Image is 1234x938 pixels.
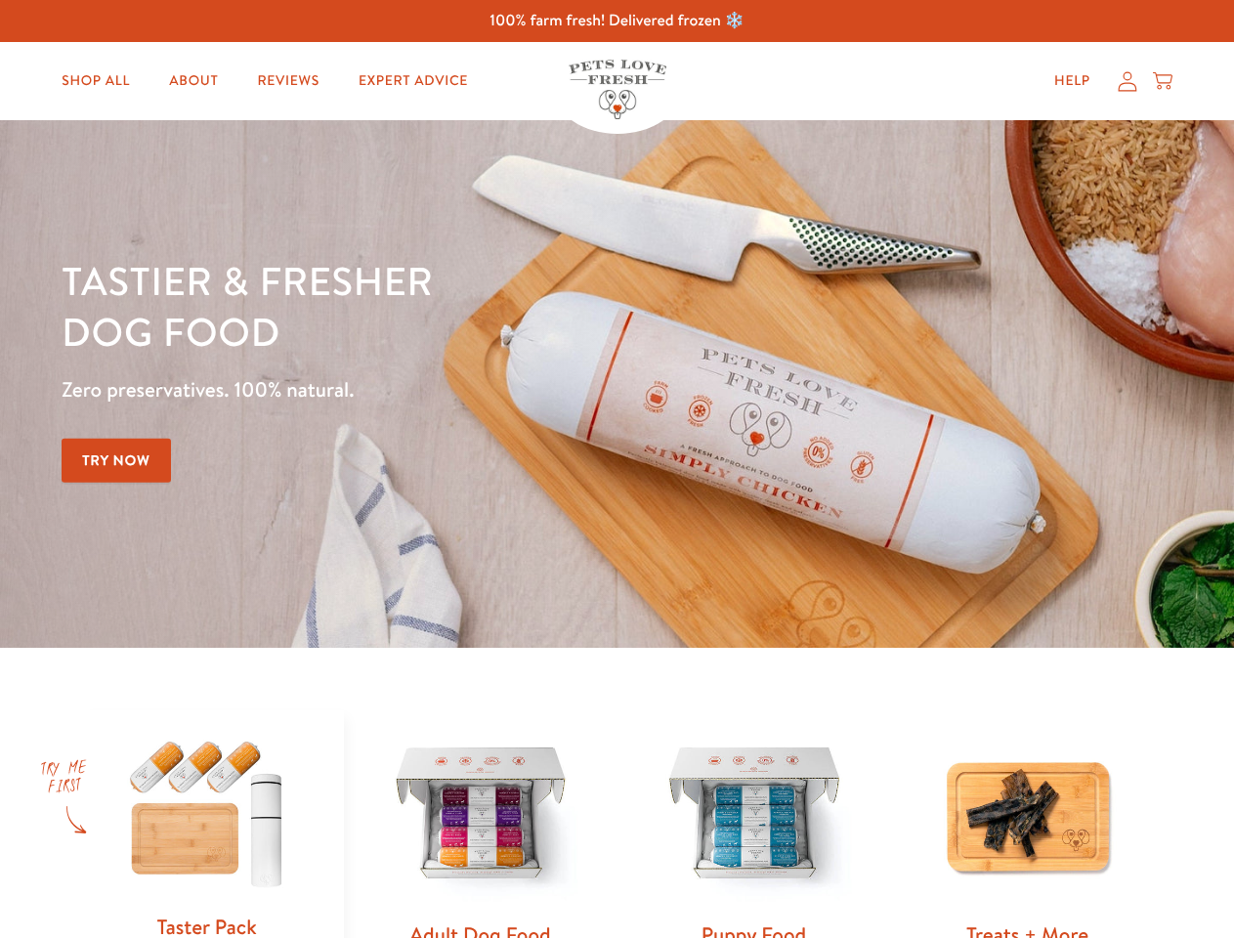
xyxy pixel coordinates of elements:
a: Shop All [46,62,146,101]
a: Expert Advice [343,62,484,101]
a: About [153,62,234,101]
p: Zero preservatives. 100% natural. [62,372,802,407]
img: Pets Love Fresh [569,60,666,119]
a: Try Now [62,439,171,483]
a: Reviews [241,62,334,101]
a: Help [1039,62,1106,101]
h1: Tastier & fresher dog food [62,255,802,357]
